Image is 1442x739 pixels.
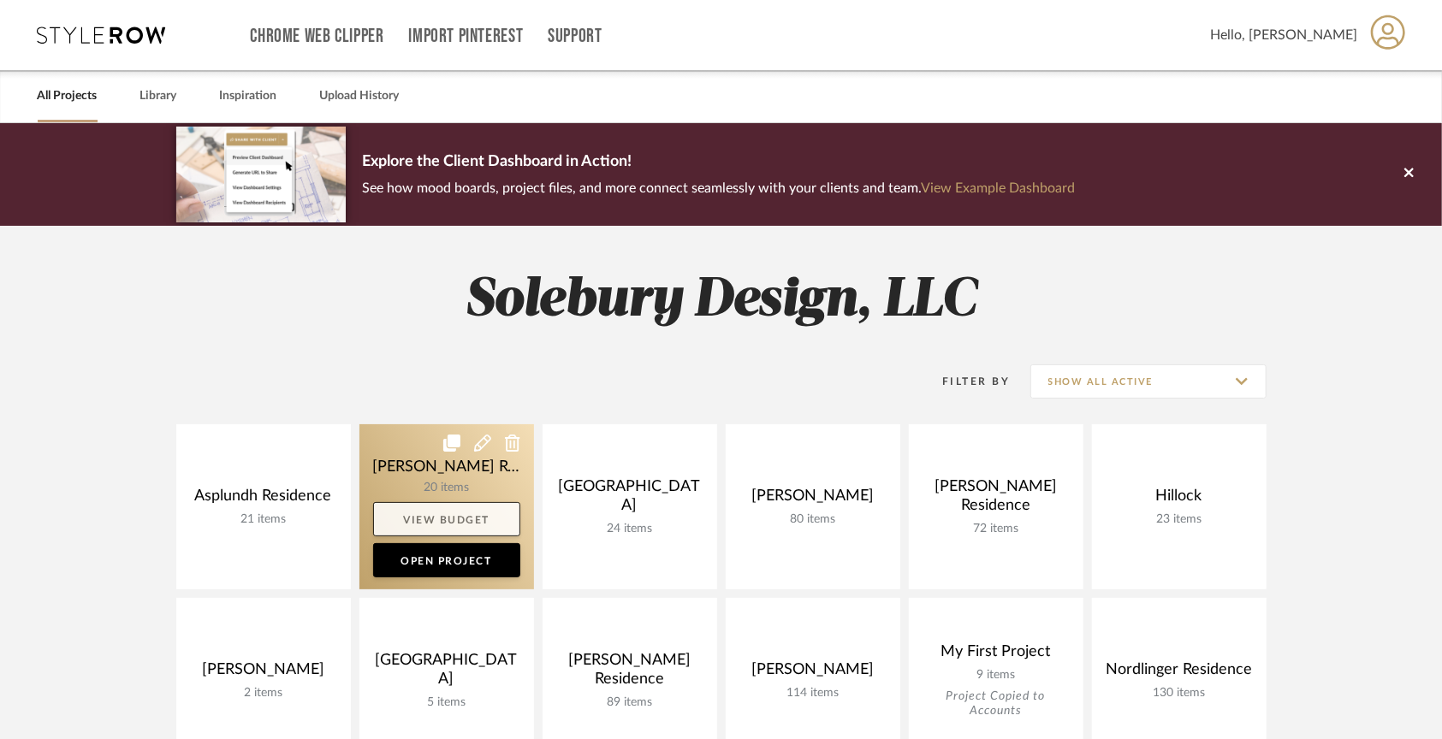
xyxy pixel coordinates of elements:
[556,522,703,536] div: 24 items
[739,487,887,512] div: [PERSON_NAME]
[373,695,520,710] div: 5 items
[739,660,887,686] div: [PERSON_NAME]
[373,502,520,536] a: View Budget
[1106,512,1253,527] div: 23 items
[739,686,887,701] div: 114 items
[922,181,1076,195] a: View Example Dashboard
[1106,660,1253,686] div: Nordlinger Residence
[923,668,1070,683] div: 9 items
[220,85,277,108] a: Inspiration
[923,642,1070,668] div: My First Project
[140,85,177,108] a: Library
[923,522,1070,536] div: 72 items
[190,487,337,512] div: Asplundh Residence
[1106,686,1253,701] div: 130 items
[190,660,337,686] div: [PERSON_NAME]
[251,29,384,44] a: Chrome Web Clipper
[556,651,703,695] div: [PERSON_NAME] Residence
[556,695,703,710] div: 89 items
[190,512,337,527] div: 21 items
[105,269,1338,333] h2: Solebury Design, LLC
[921,373,1011,390] div: Filter By
[363,176,1076,200] p: See how mood boards, project files, and more connect seamlessly with your clients and team.
[373,543,520,577] a: Open Project
[320,85,400,108] a: Upload History
[923,477,1070,522] div: [PERSON_NAME] Residence
[1211,25,1358,45] span: Hello, [PERSON_NAME]
[190,686,337,701] div: 2 items
[38,85,98,108] a: All Projects
[408,29,523,44] a: Import Pinterest
[923,689,1070,718] div: Project Copied to Accounts
[176,127,346,222] img: d5d033c5-7b12-40c2-a960-1ecee1989c38.png
[556,477,703,522] div: [GEOGRAPHIC_DATA]
[363,149,1076,176] p: Explore the Client Dashboard in Action!
[373,651,520,695] div: [GEOGRAPHIC_DATA]
[1106,487,1253,512] div: Hillock
[739,512,887,527] div: 80 items
[548,29,602,44] a: Support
